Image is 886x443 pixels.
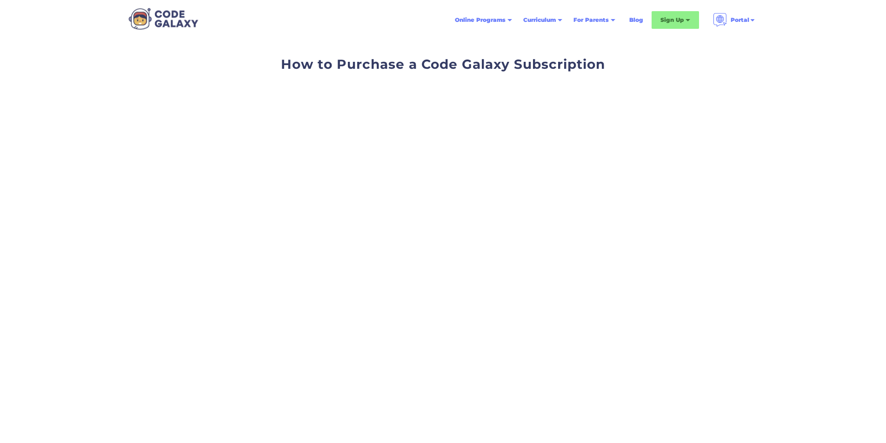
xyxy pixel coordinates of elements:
[660,15,684,25] div: Sign Up
[523,15,556,25] div: Curriculum
[731,15,749,25] div: Portal
[624,12,649,28] a: Blog
[573,15,609,25] div: For Parents
[455,15,506,25] div: Online Programs
[281,56,605,72] span: How to Purchase a Code Galaxy Subscription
